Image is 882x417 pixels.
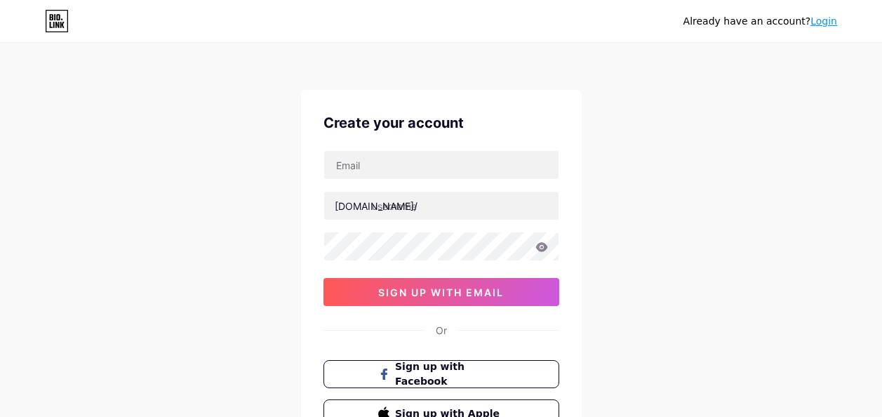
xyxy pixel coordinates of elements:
[324,151,559,179] input: Email
[683,14,837,29] div: Already have an account?
[323,112,559,133] div: Create your account
[810,15,837,27] a: Login
[323,278,559,306] button: sign up with email
[324,192,559,220] input: username
[378,286,504,298] span: sign up with email
[395,359,504,389] span: Sign up with Facebook
[323,360,559,388] button: Sign up with Facebook
[436,323,447,338] div: Or
[335,199,417,213] div: [DOMAIN_NAME]/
